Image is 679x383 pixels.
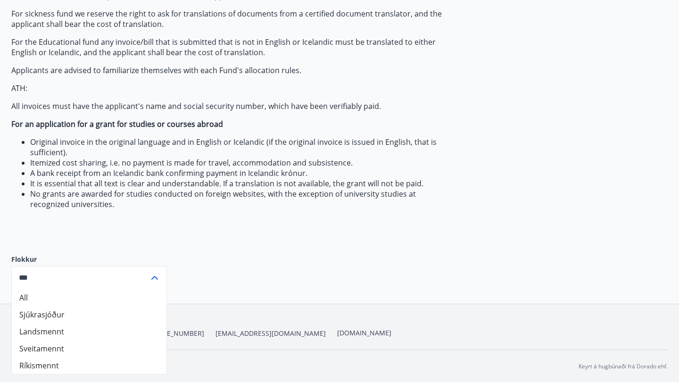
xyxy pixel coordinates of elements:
li: Original invoice in the original language and in English or Icelandic (if the original invoice is... [30,137,456,158]
li: It is essential that all text is clear and understandable. If a translation is not available, the... [30,178,456,189]
label: Flokkur [11,255,167,264]
span: [PHONE_NUMBER] [146,329,204,338]
a: [DOMAIN_NAME] [337,328,391,337]
li: No grants are awarded for studies conducted on foreign websites, with the exception of university... [30,189,456,209]
p: Applicants are advised to familiarize themselves with each Fund's allocation rules. [11,65,456,75]
li: Itemized cost sharing, i.e. no payment is made for travel, accommodation and subsistence. [30,158,456,168]
li: All [12,289,166,306]
p: ATH: [11,83,456,93]
li: Ríkismennt [12,357,166,374]
li: A bank receipt from an Icelandic bank confirming payment in Icelandic krónur. [30,168,456,178]
p: For sickness fund we reserve the right to ask for translations of documents from a certified docu... [11,8,456,29]
span: [EMAIL_ADDRESS][DOMAIN_NAME] [215,329,326,338]
p: For the Educational fund any invoice/bill that is submitted that is not in English or Icelandic m... [11,37,456,58]
strong: For an application for a grant for studies or courses abroad [11,119,223,129]
li: Sjúkrasjóður [12,306,166,323]
li: Landsmennt [12,323,166,340]
p: Keyrt á hugbúnaði frá Dorado ehf. [579,362,668,371]
p: All invoices must have the applicant's name and social security number, which have been verifiabl... [11,101,456,111]
li: Sveitamennt [12,340,166,357]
